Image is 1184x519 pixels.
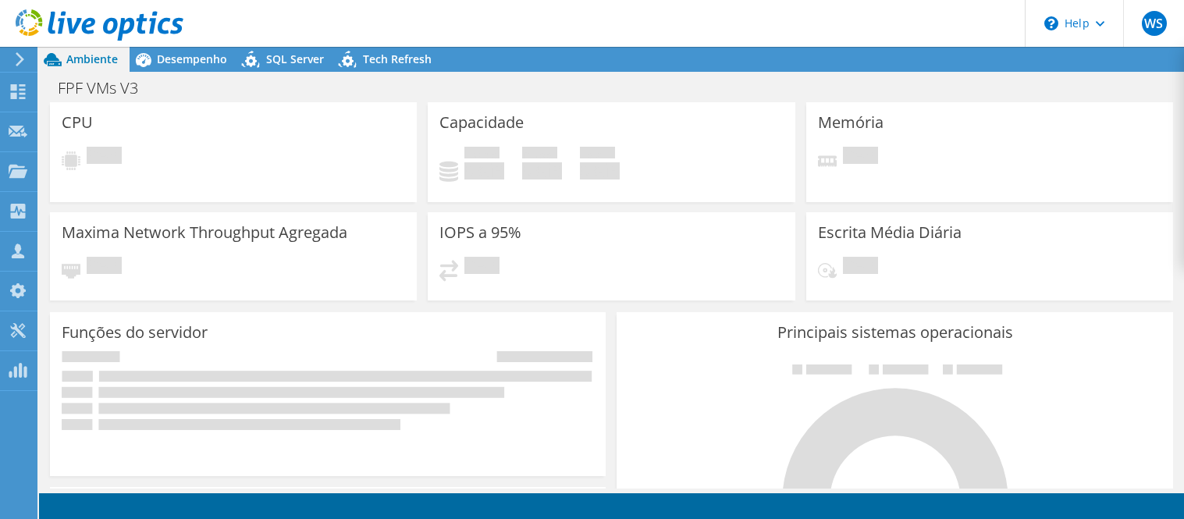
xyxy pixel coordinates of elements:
[818,114,884,131] h3: Memória
[439,114,524,131] h3: Capacidade
[464,257,500,278] span: Pendente
[87,147,122,168] span: Pendente
[66,52,118,66] span: Ambiente
[51,80,162,97] h1: FPF VMs V3
[62,114,93,131] h3: CPU
[439,224,521,241] h3: IOPS a 95%
[522,147,557,162] span: Disponível
[580,147,615,162] span: Total
[62,224,347,241] h3: Maxima Network Throughput Agregada
[363,52,432,66] span: Tech Refresh
[1142,11,1167,36] span: WS
[580,162,620,180] h4: 0 GiB
[464,147,500,162] span: Usado
[1044,16,1058,30] svg: \n
[62,324,208,341] h3: Funções do servidor
[266,52,324,66] span: SQL Server
[843,147,878,168] span: Pendente
[522,162,562,180] h4: 0 GiB
[818,224,962,241] h3: Escrita Média Diária
[87,257,122,278] span: Pendente
[157,52,227,66] span: Desempenho
[843,257,878,278] span: Pendente
[628,324,1161,341] h3: Principais sistemas operacionais
[464,162,504,180] h4: 0 GiB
